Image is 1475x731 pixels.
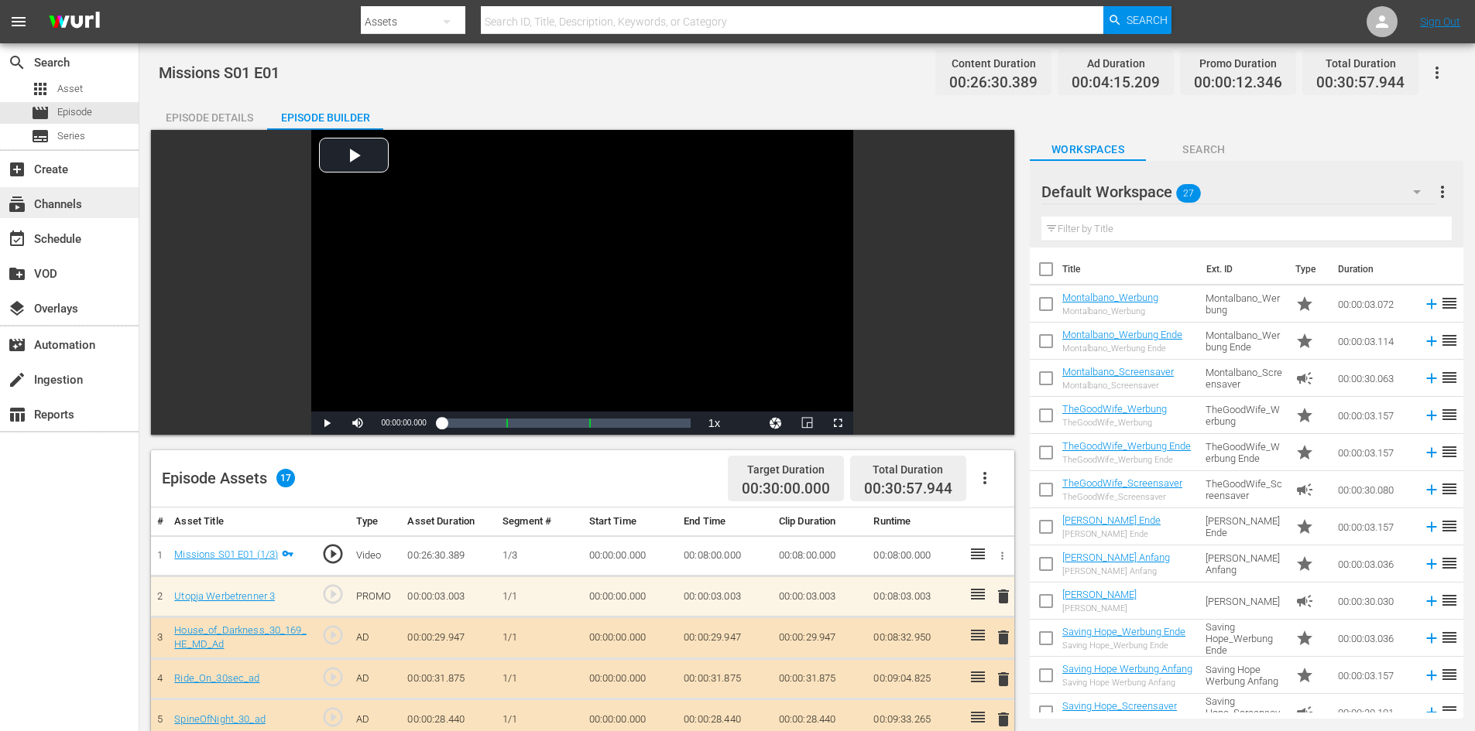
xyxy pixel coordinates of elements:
[1062,329,1182,340] a: Montalbano_Werbung Ende
[31,80,50,98] span: Asset
[350,576,402,617] td: PROMO
[867,658,962,699] td: 00:09:04.825
[1440,368,1459,387] span: reorder
[151,99,267,136] div: Episode Details
[1332,323,1417,360] td: 00:00:03.114
[1176,177,1201,210] span: 27
[994,710,1013,729] span: delete
[677,576,773,617] td: 00:00:03.003
[1295,703,1314,722] span: Ad
[1072,74,1160,92] span: 00:04:15.209
[151,507,168,536] th: #
[1332,471,1417,508] td: 00:00:30.080
[1332,508,1417,545] td: 00:00:03.157
[994,627,1013,649] button: delete
[321,582,345,606] span: play_circle_outline
[496,576,582,617] td: 1/1
[949,53,1038,74] div: Content Duration
[1199,657,1289,694] td: Saving Hope Werbung Anfang
[994,628,1013,647] span: delete
[1423,295,1440,313] svg: Add to Episode
[276,469,295,487] span: 17
[1199,508,1289,545] td: [PERSON_NAME] Ende
[698,412,729,435] button: Playback Rate
[1423,333,1440,350] svg: Add to Episode
[350,507,402,536] th: Type
[1062,366,1174,377] a: Montalbano_Screensaver
[8,53,26,72] span: Search
[994,668,1013,690] button: delete
[1440,554,1459,572] span: reorder
[1199,582,1289,620] td: [PERSON_NAME]
[1295,480,1314,499] span: Ad
[8,230,26,248] span: Schedule
[381,418,426,427] span: 00:00:00.000
[1295,592,1314,610] span: Ad
[1062,248,1197,291] th: Title
[1062,566,1170,576] div: [PERSON_NAME] Anfang
[8,371,26,389] span: Ingestion
[1440,480,1459,498] span: reorder
[442,418,691,428] div: Progress Bar
[1332,545,1417,582] td: 00:00:03.036
[1420,15,1460,28] a: Sign Out
[994,709,1013,731] button: delete
[867,576,962,617] td: 00:08:03.003
[773,658,868,699] td: 00:00:31.875
[1316,74,1405,92] span: 00:30:57.944
[867,507,962,536] th: Runtime
[1062,589,1137,600] a: [PERSON_NAME]
[1197,248,1286,291] th: Ext. ID
[1199,434,1289,471] td: TheGoodWife_Werbung Ende
[342,412,373,435] button: Mute
[162,469,295,487] div: Episode Assets
[822,412,853,435] button: Fullscreen
[1295,555,1314,573] span: Promo
[31,127,50,145] span: Series
[401,617,496,658] td: 00:00:29.947
[151,576,168,617] td: 2
[1062,381,1174,391] div: Montalbano_Screensaver
[350,658,402,699] td: AD
[1199,471,1289,508] td: TheGoodWife_Screensaver
[401,658,496,699] td: 00:00:31.875
[1440,442,1459,461] span: reorder
[1329,248,1422,291] th: Duration
[1332,285,1417,323] td: 00:00:03.072
[1199,323,1289,360] td: Montalbano_Werbung Ende
[174,624,306,651] a: House_of_Darkness_30_169_HE_MD_Ad
[864,480,952,497] span: 00:30:57.944
[1440,665,1459,684] span: reorder
[496,507,582,536] th: Segment #
[1332,360,1417,397] td: 00:00:30.063
[1062,418,1167,428] div: TheGoodWife_Werbung
[8,195,26,213] span: Channels
[1440,702,1459,721] span: reorder
[1423,370,1440,387] svg: Add to Episode
[57,104,92,120] span: Episode
[321,623,345,647] span: play_circle_outline
[1423,481,1440,498] svg: Add to Episode
[1062,343,1182,354] div: Montalbano_Werbung Ende
[994,587,1013,606] span: delete
[1062,529,1161,539] div: [PERSON_NAME] Ende
[1423,407,1440,424] svg: Add to Episode
[267,99,383,136] div: Episode Builder
[151,99,267,130] button: Episode Details
[1423,630,1440,647] svg: Add to Episode
[311,130,853,435] div: Video Player
[1440,591,1459,610] span: reorder
[1433,173,1452,210] button: more_vert
[1199,397,1289,434] td: TheGoodWife_Werbung
[1062,292,1158,303] a: Montalbano_Werbung
[1194,53,1282,74] div: Promo Duration
[1103,6,1171,34] button: Search
[1295,369,1314,388] span: Ad
[867,535,962,576] td: 00:08:00.000
[1062,663,1192,675] a: Saving Hope Werbung Anfang
[1423,704,1440,721] svg: Add to Episode
[1423,555,1440,572] svg: Add to Episode
[1440,331,1459,350] span: reorder
[773,507,868,536] th: Clip Duration
[1062,403,1167,415] a: TheGoodWife_Werbung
